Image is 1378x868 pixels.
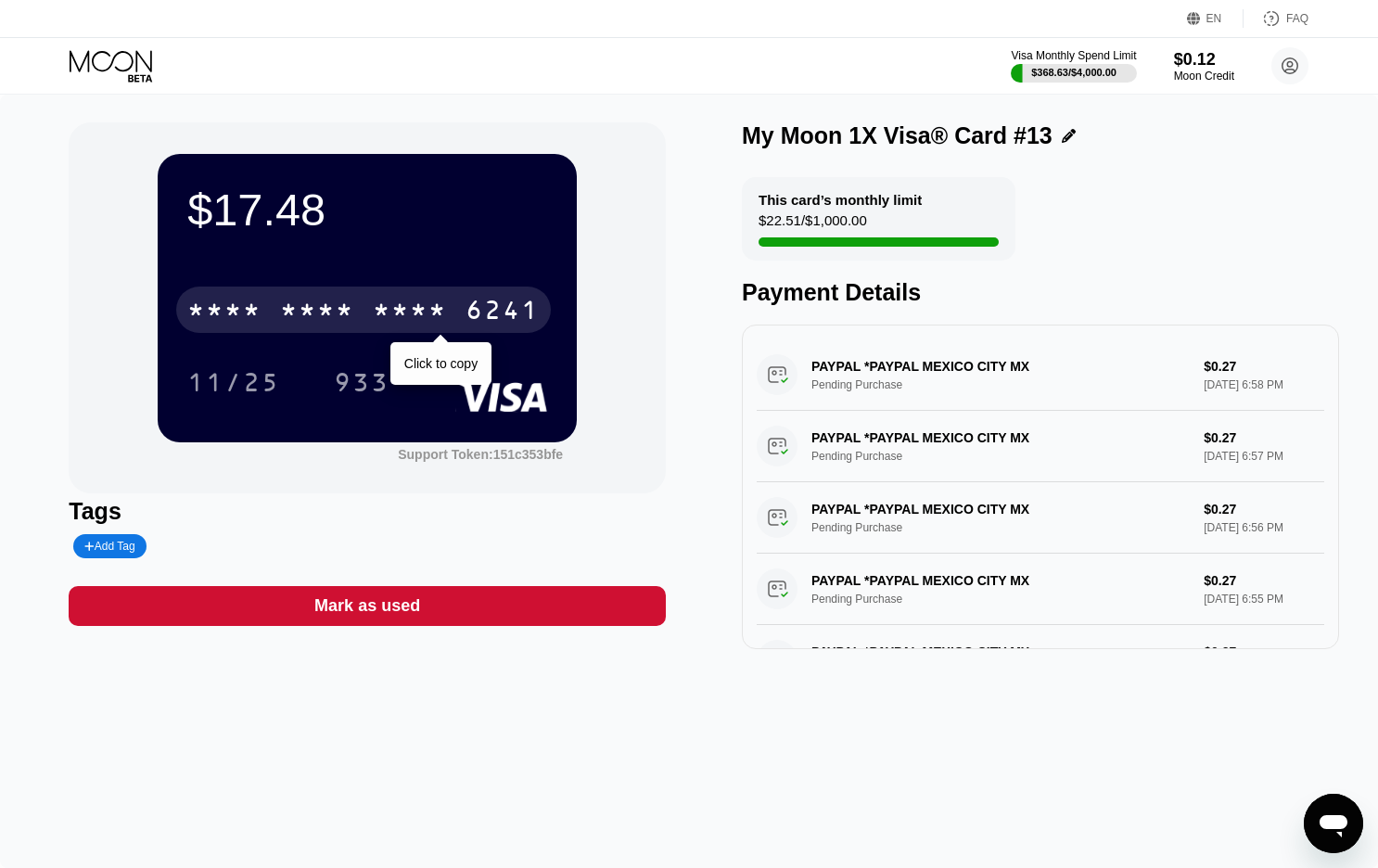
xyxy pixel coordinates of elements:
div: Click to copy [404,356,478,371]
div: Support Token: 151c353bfe [398,447,563,462]
div: 933 [334,370,389,400]
div: FAQ [1286,12,1308,25]
div: Tags [69,498,666,525]
div: My Moon 1X Visa® Card #13 [742,122,1053,149]
div: $22.51 / $1,000.00 [759,212,867,237]
div: $0.12Moon Credit [1174,50,1234,83]
div: $368.63 / $4,000.00 [1031,67,1116,78]
div: EN [1206,12,1222,25]
div: Visa Monthly Spend Limit$368.63/$4,000.00 [1011,49,1136,83]
iframe: Knop om het berichtenvenster te openen [1304,794,1363,853]
div: 11/25 [187,370,280,400]
div: Add Tag [73,534,146,558]
div: EN [1187,9,1244,28]
div: 933 [320,359,403,405]
div: 11/25 [173,359,294,405]
div: Add Tag [84,540,134,553]
div: FAQ [1244,9,1308,28]
div: Visa Monthly Spend Limit [1011,49,1136,62]
div: This card’s monthly limit [759,192,922,208]
div: Payment Details [742,279,1339,306]
div: $0.12 [1174,50,1234,70]
div: Support Token:151c353bfe [398,447,563,462]
div: 6241 [466,298,540,327]
div: Mark as used [314,595,420,617]
div: $17.48 [187,184,547,236]
div: Mark as used [69,586,666,626]
div: Moon Credit [1174,70,1234,83]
